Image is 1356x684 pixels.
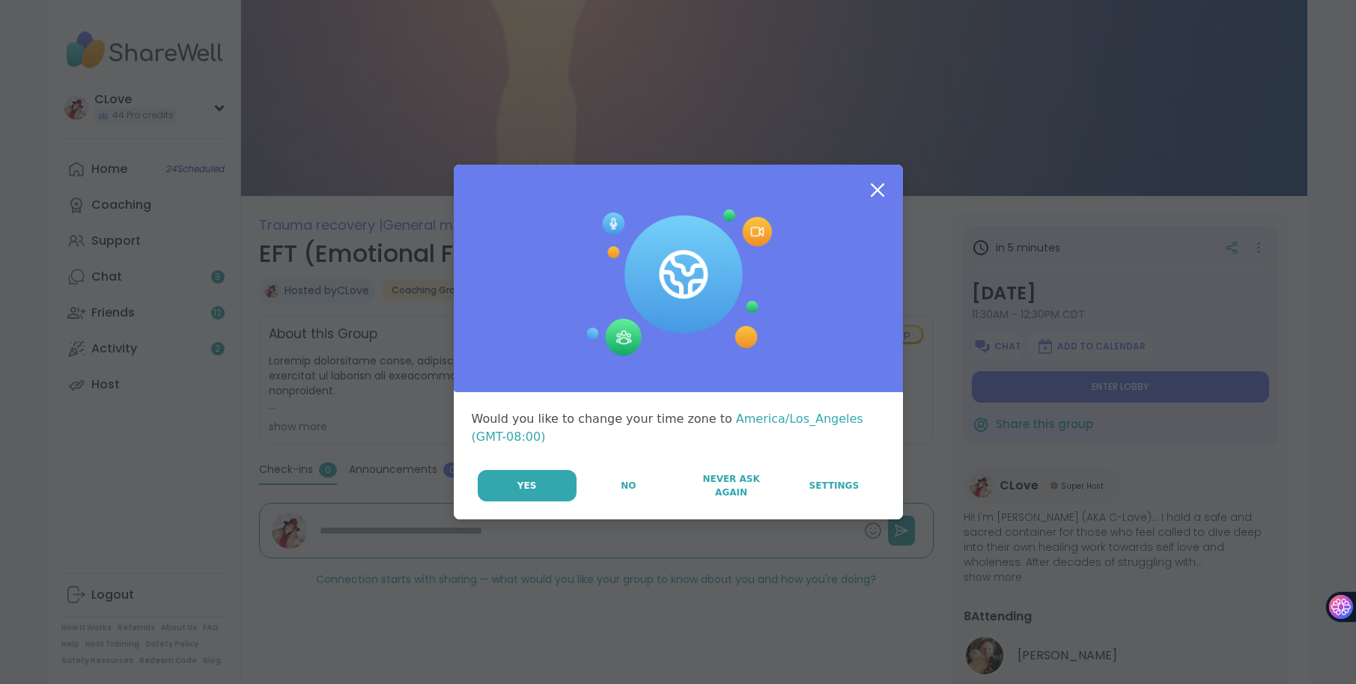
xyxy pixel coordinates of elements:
button: Never Ask Again [681,470,782,501]
span: America/Los_Angeles (GMT-08:00) [472,412,863,444]
div: Would you like to change your time zone to [472,410,885,446]
span: No [621,479,636,492]
button: No [578,470,679,501]
span: Yes [517,479,537,492]
span: Never Ask Again [688,472,774,499]
img: Session Experience [585,210,772,356]
a: Settings [783,470,884,501]
span: Settings [809,479,860,492]
button: Yes [478,470,577,501]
